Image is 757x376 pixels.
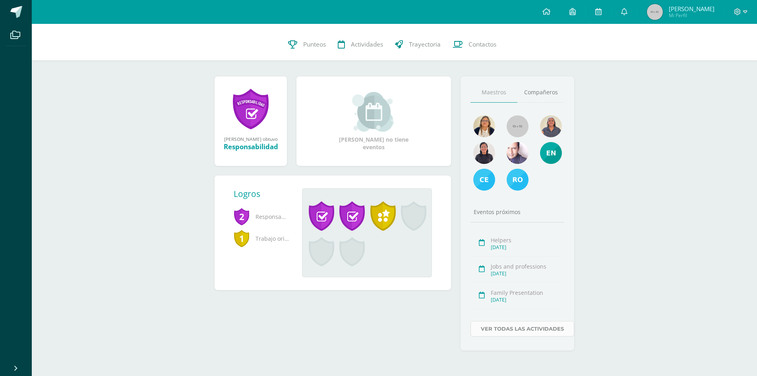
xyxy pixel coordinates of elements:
div: Responsabilidad [223,142,279,151]
div: Helpers [491,236,562,244]
div: [PERSON_NAME] no tiene eventos [334,92,414,151]
a: Ver todas las actividades [470,321,574,337]
div: Eventos próximos [470,208,564,216]
img: 45x45 [647,4,663,20]
a: Maestros [470,82,517,103]
div: Logros [234,188,296,199]
span: Mi Perfil [669,12,714,19]
img: 8f3bf19539481b212b8ab3c0cdc72ac6.png [540,115,562,137]
span: 2 [234,207,250,226]
div: Family Presentation [491,289,562,296]
span: 1 [234,229,250,247]
img: 61d89911289855dc714fd23e8d2d7f3a.png [473,169,495,191]
a: Compañeros [517,82,564,103]
div: [DATE] [491,244,562,251]
div: [DATE] [491,296,562,303]
span: Punteos [303,40,326,49]
span: Actividades [351,40,383,49]
img: 8cfa0c6a09c844813bd91a2ddb555b8c.png [507,169,529,191]
a: Actividades [332,29,389,60]
span: Trabajo original [234,228,289,249]
a: Punteos [282,29,332,60]
img: 041e67bb1815648f1c28e9f895bf2be1.png [473,142,495,164]
img: 6ab926dde10f798541c88b61d3e3fad2.png [473,115,495,137]
img: 55x55 [507,115,529,137]
span: Contactos [469,40,496,49]
div: Jobs and professions [491,263,562,270]
div: [PERSON_NAME] obtuvo [223,136,279,142]
img: a8e8556f48ef469a8de4653df9219ae6.png [507,142,529,164]
img: event_small.png [352,92,395,132]
a: Contactos [447,29,502,60]
div: [DATE] [491,270,562,277]
img: e4e25d66bd50ed3745d37a230cf1e994.png [540,142,562,164]
span: [PERSON_NAME] [669,5,714,13]
a: Trayectoria [389,29,447,60]
span: Trayectoria [409,40,441,49]
span: Responsabilidad [234,206,289,228]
